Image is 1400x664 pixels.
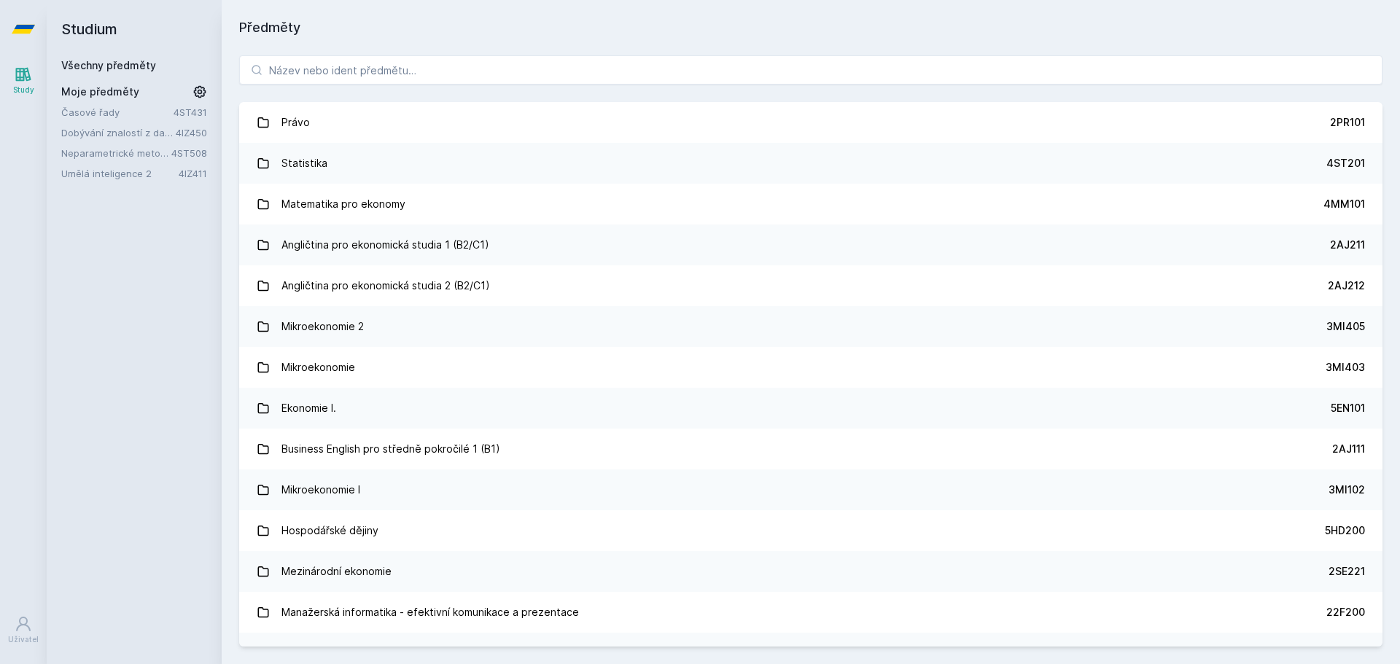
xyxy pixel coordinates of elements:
[281,516,378,545] div: Hospodářské dějiny
[1329,483,1365,497] div: 3MI102
[281,149,327,178] div: Statistika
[1330,646,1365,660] div: 1FU201
[1326,605,1365,620] div: 22F200
[1326,360,1365,375] div: 3MI403
[239,102,1382,143] a: Právo 2PR101
[239,184,1382,224] a: Matematika pro ekonomy 4MM101
[239,347,1382,388] a: Mikroekonomie 3MI403
[1331,401,1365,415] div: 5EN101
[281,108,310,137] div: Právo
[8,634,39,645] div: Uživatel
[176,127,207,138] a: 4IZ450
[281,557,392,586] div: Mezinárodní ekonomie
[3,608,44,652] a: Uživatel
[1330,238,1365,252] div: 2AJ211
[61,105,174,120] a: Časové řady
[174,106,207,118] a: 4ST431
[239,429,1382,469] a: Business English pro středně pokročilé 1 (B1) 2AJ111
[61,125,176,140] a: Dobývání znalostí z databází
[239,224,1382,265] a: Angličtina pro ekonomická studia 1 (B2/C1) 2AJ211
[239,17,1382,38] h1: Předměty
[1323,197,1365,211] div: 4MM101
[239,143,1382,184] a: Statistika 4ST201
[239,388,1382,429] a: Ekonomie I. 5EN101
[281,312,364,341] div: Mikroekonomie 2
[281,394,336,423] div: Ekonomie I.
[281,598,579,627] div: Manažerská informatika - efektivní komunikace a prezentace
[1325,523,1365,538] div: 5HD200
[1326,156,1365,171] div: 4ST201
[239,306,1382,347] a: Mikroekonomie 2 3MI405
[281,434,500,464] div: Business English pro středně pokročilé 1 (B1)
[179,168,207,179] a: 4IZ411
[171,147,207,159] a: 4ST508
[239,55,1382,85] input: Název nebo ident předmětu…
[281,475,360,504] div: Mikroekonomie I
[61,59,156,71] a: Všechny předměty
[3,58,44,103] a: Study
[239,510,1382,551] a: Hospodářské dějiny 5HD200
[61,146,171,160] a: Neparametrické metody a analýzy přežívání
[281,230,489,259] div: Angličtina pro ekonomická studia 1 (B2/C1)
[1326,319,1365,334] div: 3MI405
[239,265,1382,306] a: Angličtina pro ekonomická studia 2 (B2/C1) 2AJ212
[1328,278,1365,293] div: 2AJ212
[61,85,139,99] span: Moje předměty
[61,166,179,181] a: Umělá inteligence 2
[281,353,355,382] div: Mikroekonomie
[281,190,405,219] div: Matematika pro ekonomy
[281,271,490,300] div: Angličtina pro ekonomická studia 2 (B2/C1)
[13,85,34,95] div: Study
[239,592,1382,633] a: Manažerská informatika - efektivní komunikace a prezentace 22F200
[1330,115,1365,130] div: 2PR101
[239,551,1382,592] a: Mezinárodní ekonomie 2SE221
[1329,564,1365,579] div: 2SE221
[1332,442,1365,456] div: 2AJ111
[239,469,1382,510] a: Mikroekonomie I 3MI102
